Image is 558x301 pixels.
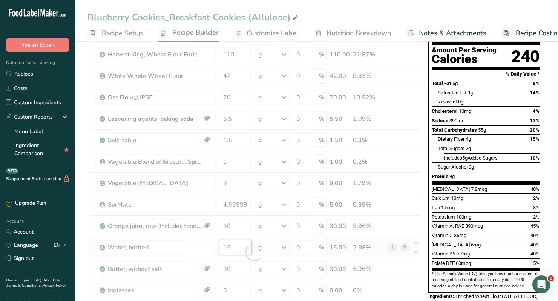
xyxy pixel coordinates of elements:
span: Iron [432,205,440,210]
span: [MEDICAL_DATA] [432,242,470,248]
span: [MEDICAL_DATA] [432,186,470,192]
a: Terms & Conditions . [6,283,43,288]
span: 20% [530,127,540,133]
a: About Us . [6,278,60,288]
span: Fat [438,99,457,105]
span: 100mg [456,214,471,220]
span: Sugar Alcohol [438,164,468,170]
span: 390mg [449,118,464,123]
span: Vitamin C [432,233,453,238]
iframe: Intercom live chat [532,275,550,293]
div: Amount Per Serving [432,47,497,54]
span: 1 [548,275,554,281]
a: FAQ . [34,278,43,283]
a: Language [6,239,38,252]
span: Protein [432,173,448,179]
span: 60mcg [456,260,471,266]
span: 4g [466,136,471,142]
span: 45% [530,223,540,229]
div: Custom Reports [6,113,53,121]
button: Hire an Expert [6,38,69,52]
span: Total Fat [432,81,451,86]
i: Trans [438,99,450,105]
span: 17% [530,118,540,123]
span: 6g [452,81,458,86]
span: 7g [466,146,471,151]
span: Calcium [432,195,450,201]
a: Privacy Policy [43,283,66,288]
span: Sodium [432,118,448,123]
span: Potassium [432,214,455,220]
span: 10mg [451,195,463,201]
span: Folate DFE [432,260,455,266]
span: 40% [530,186,540,192]
span: 10mg [459,108,471,114]
span: 0g [469,164,474,170]
span: Notes & Attachments [419,28,486,38]
span: 40% [530,242,540,248]
span: 15% [530,260,540,266]
span: 1.5mg [441,205,455,210]
span: 40% [530,233,540,238]
span: Total Sugars [438,146,464,151]
a: Notes & Attachments [406,25,486,42]
span: Includes Added Sugars [444,155,498,161]
span: 8% [533,81,540,86]
span: Total Carbohydrates [432,127,477,133]
span: 14% [530,90,540,96]
span: Cholesterol [432,108,458,114]
span: 6mg [471,242,481,248]
span: 3g [468,90,473,96]
span: 8% [533,205,540,210]
span: Saturated Fat [438,90,466,96]
span: 55g [478,127,486,133]
a: Hire an Expert . [6,278,33,283]
span: Ingredients: [428,293,454,299]
span: 4% [533,108,540,114]
span: 40% [530,251,540,257]
div: Upgrade Plan [6,200,46,207]
span: Dietary Fiber [438,136,464,142]
div: EN [54,240,69,249]
section: % Daily Value * [432,70,540,79]
span: 2% [533,214,540,220]
section: * The % Daily Value (DV) tells you how much a nutrient in a serving of food contributes to a dail... [432,271,540,289]
span: 9g [449,173,455,179]
span: 0.7mg [456,251,470,257]
span: 390mcg [465,223,483,229]
span: 36mg [454,233,466,238]
div: 240 [511,47,540,67]
span: 15% [530,136,540,142]
span: 10% [530,155,540,161]
span: 0g [458,99,463,105]
div: Calories [432,54,497,65]
span: 2% [533,195,540,201]
span: 5g [462,155,468,161]
span: Vitamin B6 [432,251,455,257]
span: Vitamin A, RAE [432,223,464,229]
div: BETA [6,168,18,174]
span: 7.8mcg [471,186,487,192]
